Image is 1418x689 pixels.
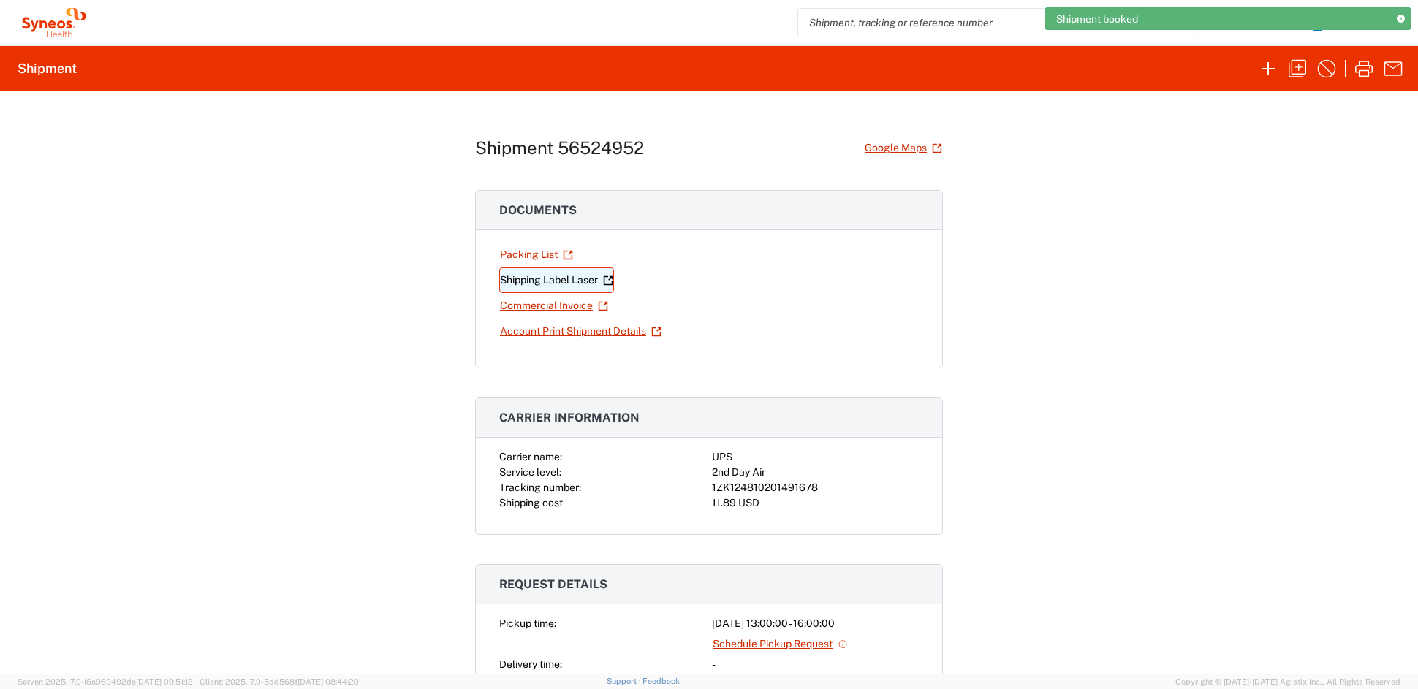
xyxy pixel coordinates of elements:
h1: Shipment 56524952 [475,137,644,159]
span: Documents [499,203,577,217]
a: Support [607,677,643,685]
a: Commercial Invoice [499,293,609,319]
span: Request details [499,577,607,591]
h2: Shipment [18,60,77,77]
span: Copyright © [DATE]-[DATE] Agistix Inc., All Rights Reserved [1175,675,1400,688]
span: Shipping cost [499,497,563,509]
span: Client: 2025.17.0-5dd568f [200,677,359,686]
a: Feedback [642,677,680,685]
span: Pickup time: [499,617,556,629]
a: Packing List [499,242,574,267]
div: 2nd Day Air [712,465,919,480]
input: Shipment, tracking or reference number [798,9,1177,37]
div: [DATE] 13:00:00 - 16:00:00 [712,616,919,631]
span: Delivery time: [499,658,562,670]
span: [DATE] 09:51:12 [136,677,193,686]
a: Shipping Label Laser [499,267,614,293]
span: Carrier information [499,411,640,425]
span: Server: 2025.17.0-16a969492de [18,677,193,686]
div: 11.89 USD [712,495,919,511]
span: Shipment booked [1056,12,1138,26]
a: Schedule Pickup Request [712,631,849,657]
a: Account Print Shipment Details [499,319,662,344]
div: - [712,657,919,672]
span: Carrier name: [499,451,562,462]
div: 1ZK124810201491678 [712,480,919,495]
span: Service level: [499,466,561,478]
div: UPS [712,449,919,465]
span: Tracking number: [499,481,581,493]
span: [DATE] 08:44:20 [297,677,359,686]
a: Google Maps [864,135,943,161]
